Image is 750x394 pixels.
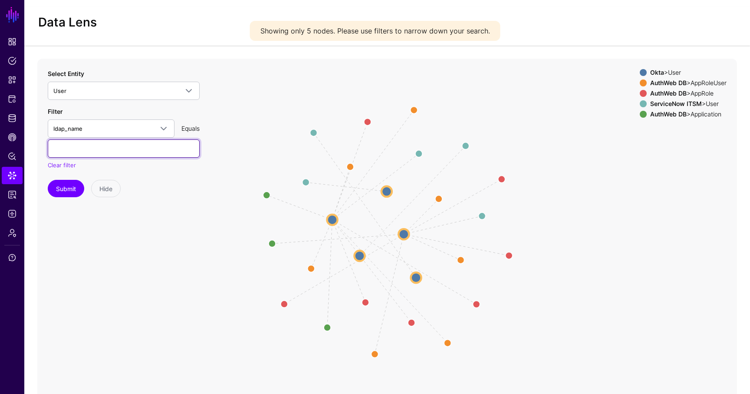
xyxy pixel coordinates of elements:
span: CAEP Hub [8,133,16,142]
strong: AuthWeb DB [650,110,687,118]
span: Admin [8,228,16,237]
a: Policy Lens [2,148,23,165]
span: ldap_name [53,125,82,132]
span: User [53,87,66,94]
a: SGNL [5,5,20,24]
div: Equals [178,124,203,133]
a: CAEP Hub [2,129,23,146]
label: Select Entity [48,69,84,78]
a: Clear filter [48,162,76,169]
span: Policies [8,56,16,65]
span: Logs [8,209,16,218]
span: Dashboard [8,37,16,46]
div: > Application [648,111,728,118]
button: Submit [48,180,84,197]
a: Logs [2,205,23,222]
a: Policies [2,52,23,70]
strong: AuthWeb DB [650,79,687,86]
a: Snippets [2,71,23,89]
span: Policy Lens [8,152,16,161]
span: Data Lens [8,171,16,180]
strong: AuthWeb DB [650,89,687,97]
a: Admin [2,224,23,242]
div: > User [648,69,728,76]
div: Showing only 5 nodes. Please use filters to narrow down your search. [250,21,500,41]
a: Protected Systems [2,90,23,108]
label: Filter [48,107,62,116]
a: Dashboard [2,33,23,50]
span: Protected Systems [8,95,16,103]
strong: ServiceNow ITSM [650,100,702,107]
span: Reports [8,190,16,199]
a: Data Lens [2,167,23,184]
span: Support [8,253,16,262]
div: > AppRole [648,90,728,97]
span: Snippets [8,76,16,84]
h2: Data Lens [38,15,97,30]
a: Identity Data Fabric [2,109,23,127]
div: > User [648,100,728,107]
a: Reports [2,186,23,203]
strong: Okta [650,69,664,76]
span: Identity Data Fabric [8,114,16,123]
button: Hide [91,180,121,197]
div: > AppRoleUser [648,79,728,86]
